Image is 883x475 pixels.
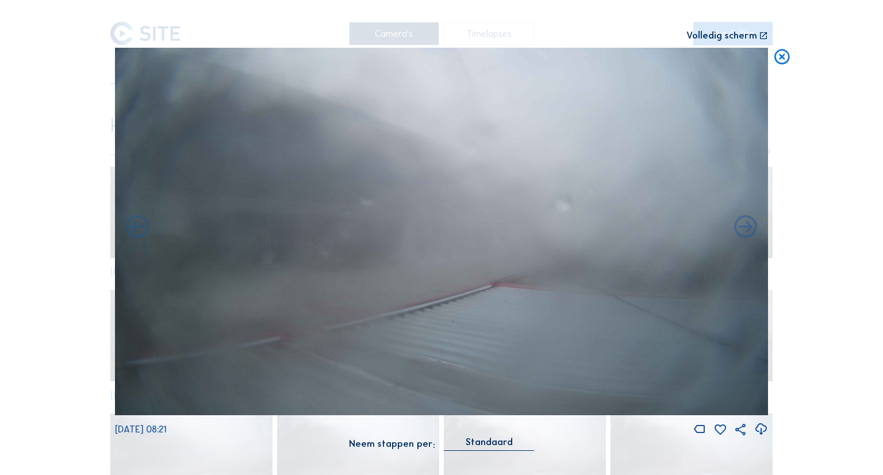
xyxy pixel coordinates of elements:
div: Neem stappen per: [349,439,435,449]
div: Standaard [444,437,534,450]
span: [DATE] 08:21 [115,424,166,435]
div: Volledig scherm [686,31,757,41]
i: Forward [124,214,151,242]
i: Back [732,214,759,242]
img: Image [115,48,768,415]
div: Standaard [466,437,513,447]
